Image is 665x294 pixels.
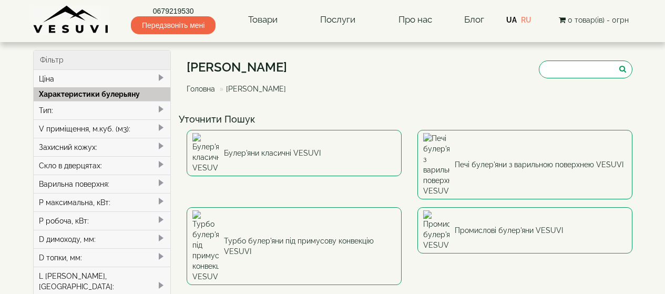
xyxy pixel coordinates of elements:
[34,50,171,70] div: Фільтр
[192,133,219,173] img: Булер'яни класичні VESUVI
[388,8,443,32] a: Про нас
[34,156,171,175] div: Скло в дверцятах:
[34,101,171,119] div: Тип:
[34,175,171,193] div: Варильна поверхня:
[34,87,171,101] div: Характеристики булерьяну
[131,16,216,34] span: Передзвоніть мені
[187,130,402,176] a: Булер'яни класичні VESUVI Булер'яни класичні VESUVI
[34,248,171,267] div: D топки, мм:
[34,211,171,230] div: P робоча, кВт:
[217,84,286,94] li: [PERSON_NAME]
[568,16,629,24] span: 0 товар(ів) - 0грн
[238,8,288,32] a: Товари
[192,210,219,282] img: Турбо булер'яни під примусову конвекцію VESUVI
[417,207,632,254] a: Промислові булер'яни VESUVI Промислові булер'яни VESUVI
[179,114,640,125] h4: Уточнити Пошук
[34,230,171,248] div: D димоходу, мм:
[506,16,517,24] a: UA
[187,60,294,74] h1: [PERSON_NAME]
[521,16,531,24] a: RU
[423,133,449,196] img: Печі булер'яни з варильною поверхнею VESUVI
[34,119,171,138] div: V приміщення, м.куб. (м3):
[34,193,171,211] div: P максимальна, кВт:
[131,6,216,16] a: 0679219530
[187,207,402,285] a: Турбо булер'яни під примусову конвекцію VESUVI Турбо булер'яни під примусову конвекцію VESUVI
[34,138,171,156] div: Захисний кожух:
[310,8,366,32] a: Послуги
[423,210,449,250] img: Промислові булер'яни VESUVI
[417,130,632,199] a: Печі булер'яни з варильною поверхнею VESUVI Печі булер'яни з варильною поверхнею VESUVI
[464,14,484,25] a: Блог
[187,85,215,93] a: Головна
[34,70,171,88] div: Ціна
[33,5,109,34] img: Завод VESUVI
[556,14,632,26] button: 0 товар(ів) - 0грн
